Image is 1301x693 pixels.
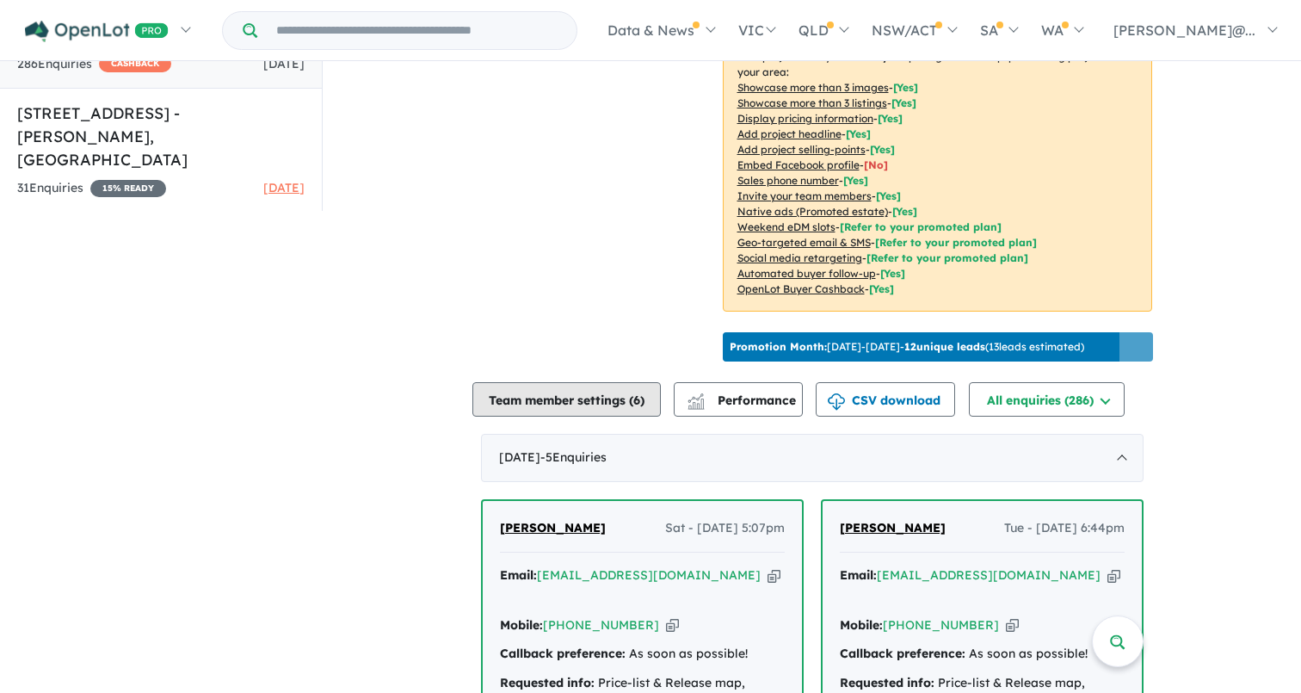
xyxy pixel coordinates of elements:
span: [Refer to your promoted plan] [840,220,1002,233]
u: Sales phone number [737,174,839,187]
span: Tue - [DATE] 6:44pm [1004,518,1125,539]
span: CASHBACK [99,55,171,72]
u: Showcase more than 3 listings [737,96,887,109]
u: Geo-targeted email & SMS [737,236,871,249]
img: bar-chart.svg [687,399,705,410]
div: [DATE] [481,434,1144,482]
img: line-chart.svg [687,393,703,403]
span: [Yes] [880,267,905,280]
span: [Refer to your promoted plan] [875,236,1037,249]
span: Performance [690,393,796,408]
button: Copy [1107,566,1120,585]
span: [Refer to your promoted plan] [866,251,1028,264]
span: [ Yes ] [870,143,895,156]
u: Add project selling-points [737,143,866,156]
a: [PERSON_NAME] [840,518,946,539]
strong: Callback preference: [840,646,965,661]
span: [PERSON_NAME] [840,520,946,535]
span: 15 % READY [90,180,166,197]
b: Promotion Month: [730,340,827,353]
span: Sat - [DATE] 5:07pm [665,518,785,539]
a: [PHONE_NUMBER] [543,617,659,633]
span: [Yes] [892,205,917,218]
u: Embed Facebook profile [737,158,860,171]
div: 31 Enquir ies [17,178,166,199]
a: [EMAIL_ADDRESS][DOMAIN_NAME] [537,567,761,583]
strong: Callback preference: [500,646,626,661]
span: [ Yes ] [893,81,918,94]
button: Copy [1006,616,1019,634]
h5: [STREET_ADDRESS] - [PERSON_NAME] , [GEOGRAPHIC_DATA] [17,102,305,171]
span: [ No ] [864,158,888,171]
a: [PHONE_NUMBER] [883,617,999,633]
div: As soon as possible! [500,644,785,665]
a: [PERSON_NAME] [500,518,606,539]
u: Invite your team members [737,189,872,202]
u: Weekend eDM slots [737,220,835,233]
span: [Yes] [869,282,894,295]
img: Openlot PRO Logo White [25,21,169,42]
img: download icon [828,393,845,411]
strong: Email: [500,567,537,583]
span: [ Yes ] [878,112,903,125]
strong: Mobile: [500,617,543,633]
u: Social media retargeting [737,251,862,264]
span: 6 [633,393,640,408]
u: Automated buyer follow-up [737,267,876,280]
u: Showcase more than 3 images [737,81,889,94]
u: Add project headline [737,127,842,140]
u: Display pricing information [737,112,873,125]
u: OpenLot Buyer Cashback [737,282,865,295]
button: Copy [666,616,679,634]
strong: Email: [840,567,877,583]
span: [ Yes ] [891,96,916,109]
span: [ Yes ] [876,189,901,202]
button: Performance [674,382,803,417]
div: As soon as possible! [840,644,1125,665]
span: [DATE] [263,180,305,195]
button: Copy [768,566,780,585]
u: Native ads (Promoted estate) [737,205,888,218]
b: 12 unique leads [904,340,985,353]
a: [EMAIL_ADDRESS][DOMAIN_NAME] [877,567,1101,583]
span: [ Yes ] [846,127,871,140]
p: Your project is only comparing to other top-performing projects in your area: - - - - - - - - - -... [723,34,1152,312]
p: [DATE] - [DATE] - ( 13 leads estimated) [730,339,1084,355]
button: Team member settings (6) [472,382,661,417]
span: [PERSON_NAME] [500,520,606,535]
button: All enquiries (286) [969,382,1125,417]
div: 286 Enquir ies [17,54,171,75]
span: - 5 Enquir ies [540,449,607,465]
button: CSV download [816,382,955,417]
strong: Requested info: [500,675,595,690]
strong: Requested info: [840,675,934,690]
span: [DATE] [263,56,305,71]
span: [ Yes ] [843,174,868,187]
input: Try estate name, suburb, builder or developer [261,12,573,49]
strong: Mobile: [840,617,883,633]
span: [PERSON_NAME]@... [1113,22,1255,39]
